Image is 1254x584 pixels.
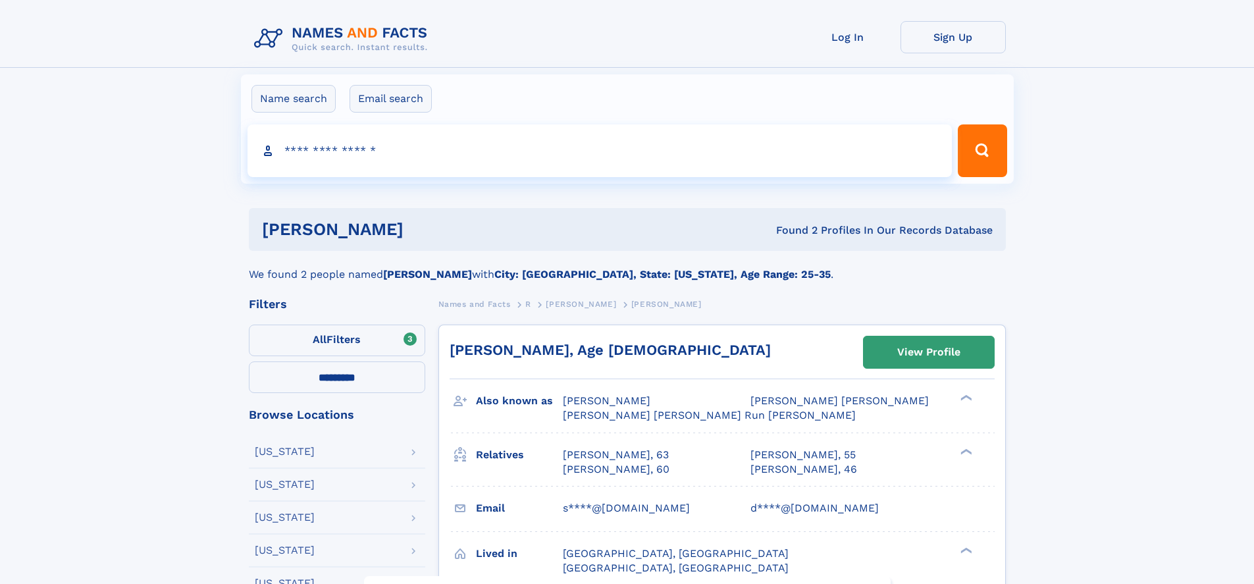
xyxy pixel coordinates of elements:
[525,296,531,312] a: R
[249,251,1006,282] div: We found 2 people named with .
[864,336,994,368] a: View Profile
[546,296,616,312] a: [PERSON_NAME]
[476,543,563,565] h3: Lived in
[897,337,960,367] div: View Profile
[249,298,425,310] div: Filters
[750,448,856,462] a: [PERSON_NAME], 55
[248,124,953,177] input: search input
[563,409,856,421] span: [PERSON_NAME] [PERSON_NAME] Run [PERSON_NAME]
[957,447,973,456] div: ❯
[631,300,702,309] span: [PERSON_NAME]
[262,221,590,238] h1: [PERSON_NAME]
[957,394,973,402] div: ❯
[563,448,669,462] a: [PERSON_NAME], 63
[255,479,315,490] div: [US_STATE]
[450,342,771,358] a: [PERSON_NAME], Age [DEMOGRAPHIC_DATA]
[590,223,993,238] div: Found 2 Profiles In Our Records Database
[251,85,336,113] label: Name search
[476,444,563,466] h3: Relatives
[546,300,616,309] span: [PERSON_NAME]
[750,394,929,407] span: [PERSON_NAME] [PERSON_NAME]
[249,21,438,57] img: Logo Names and Facts
[438,296,511,312] a: Names and Facts
[525,300,531,309] span: R
[476,497,563,519] h3: Email
[476,390,563,412] h3: Also known as
[563,562,789,574] span: [GEOGRAPHIC_DATA], [GEOGRAPHIC_DATA]
[255,545,315,556] div: [US_STATE]
[494,268,831,280] b: City: [GEOGRAPHIC_DATA], State: [US_STATE], Age Range: 25-35
[255,446,315,457] div: [US_STATE]
[249,325,425,356] label: Filters
[383,268,472,280] b: [PERSON_NAME]
[563,547,789,560] span: [GEOGRAPHIC_DATA], [GEOGRAPHIC_DATA]
[563,394,650,407] span: [PERSON_NAME]
[750,462,857,477] a: [PERSON_NAME], 46
[958,124,1006,177] button: Search Button
[795,21,901,53] a: Log In
[255,512,315,523] div: [US_STATE]
[313,333,327,346] span: All
[350,85,432,113] label: Email search
[563,462,669,477] a: [PERSON_NAME], 60
[249,409,425,421] div: Browse Locations
[957,546,973,554] div: ❯
[901,21,1006,53] a: Sign Up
